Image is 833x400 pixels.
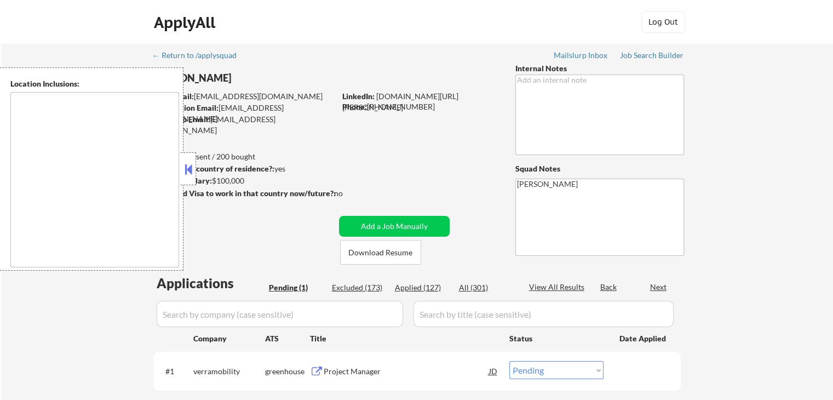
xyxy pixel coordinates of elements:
div: Company [193,333,265,344]
div: Status [509,328,604,348]
div: 127 sent / 200 bought [153,151,335,162]
div: Internal Notes [515,63,684,74]
strong: LinkedIn: [342,92,375,101]
a: Mailslurp Inbox [554,51,608,62]
div: $100,000 [153,175,335,186]
strong: Can work in country of residence?: [153,164,274,173]
div: Project Manager [324,366,489,377]
input: Search by title (case sensitive) [413,301,674,327]
strong: Phone: [342,102,367,111]
div: [PERSON_NAME] [153,71,378,85]
div: [EMAIL_ADDRESS][DOMAIN_NAME] [154,102,335,124]
div: JD [488,361,499,381]
div: greenhouse [265,366,310,377]
button: Add a Job Manually [339,216,450,237]
div: All (301) [459,282,514,293]
div: Next [650,282,668,293]
div: #1 [165,366,185,377]
input: Search by company (case sensitive) [157,301,403,327]
div: View All Results [529,282,588,293]
div: Job Search Builder [620,52,684,59]
div: Applied (127) [395,282,450,293]
a: ← Return to /applysquad [152,51,247,62]
a: [DOMAIN_NAME][URL][PERSON_NAME] [342,92,458,112]
div: Date Applied [619,333,668,344]
div: Mailslurp Inbox [554,52,608,59]
div: ApplyAll [154,13,219,32]
div: Applications [157,277,265,290]
div: Pending (1) [269,282,324,293]
div: ← Return to /applysquad [152,52,247,59]
div: no [334,188,365,199]
strong: Will need Visa to work in that country now/future?: [153,188,336,198]
div: Location Inclusions: [10,78,179,89]
div: Title [310,333,499,344]
div: [PHONE_NUMBER] [342,101,497,112]
div: Squad Notes [515,163,684,174]
div: Back [600,282,618,293]
button: Download Resume [340,240,421,265]
div: [EMAIL_ADDRESS][DOMAIN_NAME] [154,91,335,102]
div: verramobility [193,366,265,377]
div: [EMAIL_ADDRESS][DOMAIN_NAME] [153,114,335,135]
div: Excluded (173) [332,282,387,293]
button: Log Out [641,11,685,33]
div: yes [153,163,332,174]
div: ATS [265,333,310,344]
